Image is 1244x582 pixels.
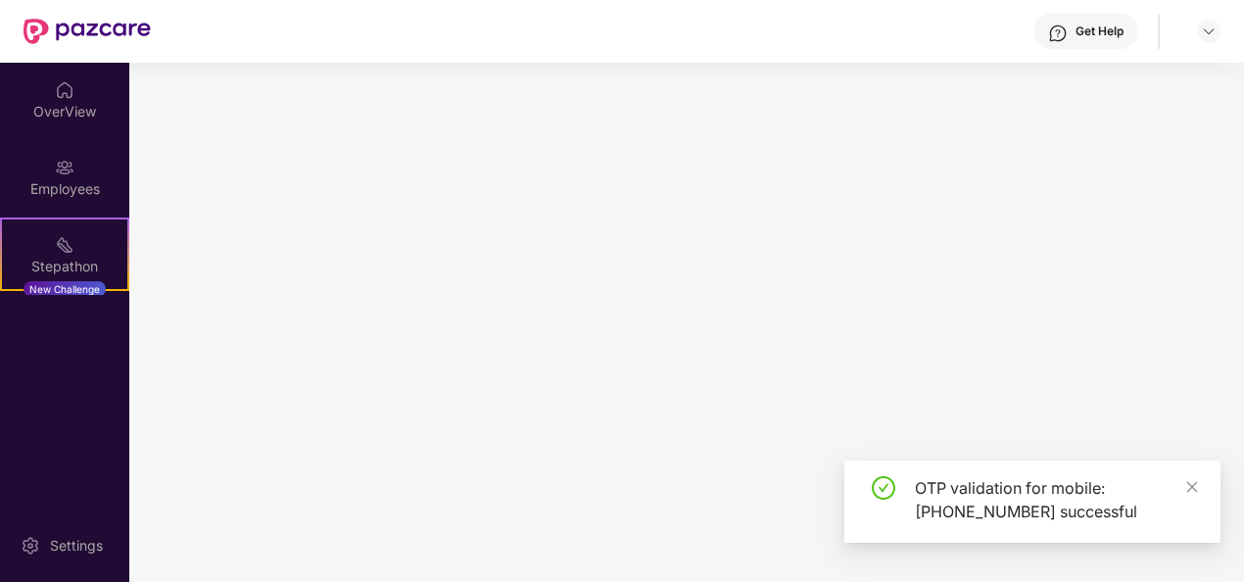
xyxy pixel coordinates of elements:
[915,476,1197,523] div: OTP validation for mobile: [PHONE_NUMBER] successful
[1185,480,1199,494] span: close
[24,281,106,297] div: New Challenge
[55,235,74,255] img: svg+xml;base64,PHN2ZyB4bWxucz0iaHR0cDovL3d3dy53My5vcmcvMjAwMC9zdmciIHdpZHRoPSIyMSIgaGVpZ2h0PSIyMC...
[55,80,74,100] img: svg+xml;base64,PHN2ZyBpZD0iSG9tZSIgeG1sbnM9Imh0dHA6Ly93d3cudzMub3JnLzIwMDAvc3ZnIiB3aWR0aD0iMjAiIG...
[55,158,74,177] img: svg+xml;base64,PHN2ZyBpZD0iRW1wbG95ZWVzIiB4bWxucz0iaHR0cDovL3d3dy53My5vcmcvMjAwMC9zdmciIHdpZHRoPS...
[2,257,127,276] div: Stepathon
[1048,24,1068,43] img: svg+xml;base64,PHN2ZyBpZD0iSGVscC0zMngzMiIgeG1sbnM9Imh0dHA6Ly93d3cudzMub3JnLzIwMDAvc3ZnIiB3aWR0aD...
[1076,24,1124,39] div: Get Help
[24,19,151,44] img: New Pazcare Logo
[44,536,109,556] div: Settings
[1201,24,1217,39] img: svg+xml;base64,PHN2ZyBpZD0iRHJvcGRvd24tMzJ4MzIiIHhtbG5zPSJodHRwOi8vd3d3LnczLm9yZy8yMDAwL3N2ZyIgd2...
[21,536,40,556] img: svg+xml;base64,PHN2ZyBpZD0iU2V0dGluZy0yMHgyMCIgeG1sbnM9Imh0dHA6Ly93d3cudzMub3JnLzIwMDAvc3ZnIiB3aW...
[872,476,895,500] span: check-circle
